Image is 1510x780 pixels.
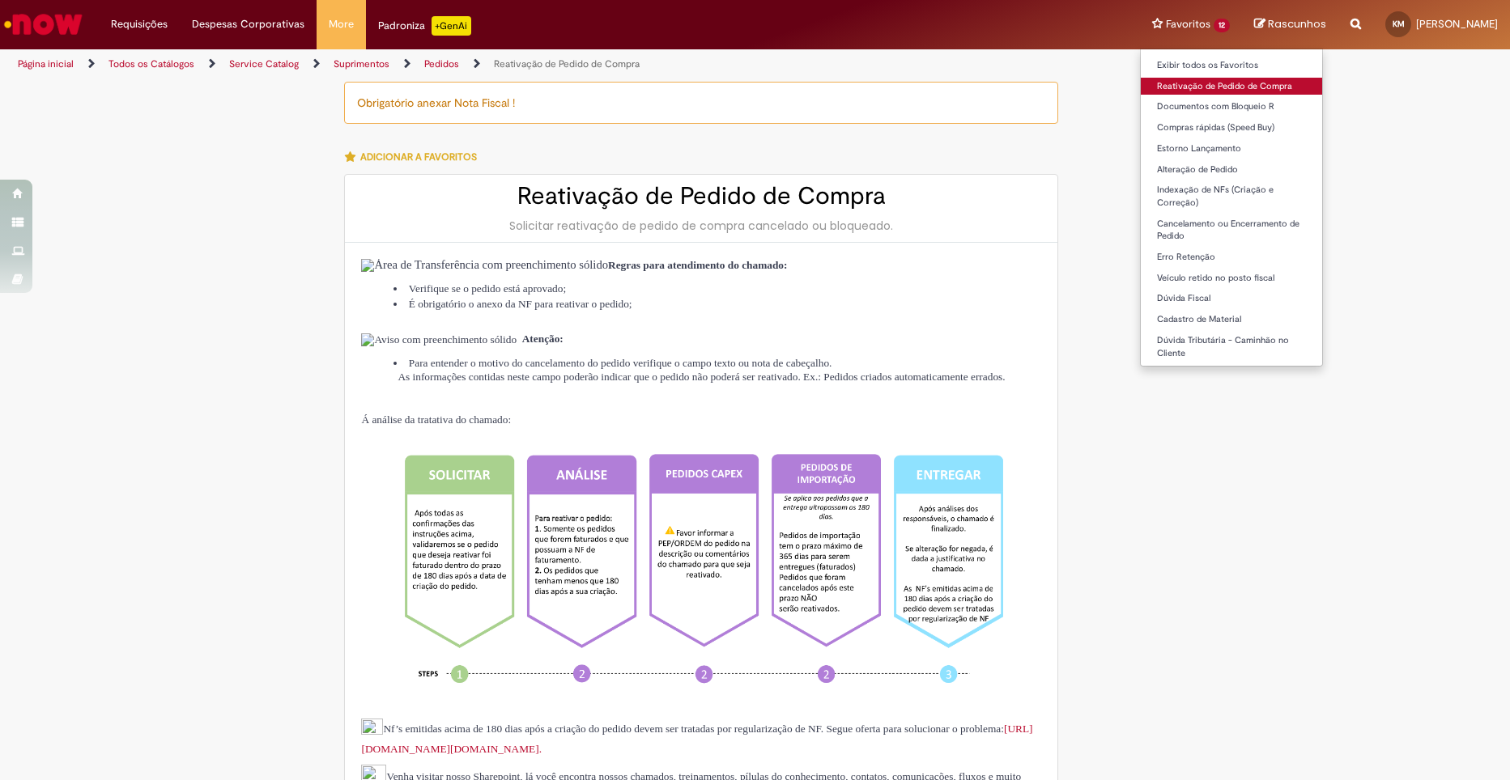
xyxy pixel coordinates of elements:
[494,57,640,70] a: Reativação de Pedido de Compra
[1214,19,1230,32] span: 12
[432,16,471,36] p: +GenAi
[1141,248,1322,266] a: Erro Retenção
[344,82,1058,124] div: Obrigatório anexar Nota Fiscal !
[393,296,1041,312] li: É obrigatório o anexo da NF para reativar o pedido;
[1141,161,1322,179] a: Alteração de Pedido
[360,150,477,163] span: Adicionar a Favoritos
[329,16,354,32] span: More
[344,140,486,174] button: Adicionar a Favoritos
[393,355,1041,371] li: Para entender o motivo do cancelamento do pedido verifique o campo texto ou nota de cabeçalho.
[108,57,194,70] a: Todos os Catálogos
[361,719,383,740] img: sys_attachment.do
[334,57,389,70] a: Suprimentos
[361,259,608,272] img: Área de Transferência com preenchimento sólido
[608,259,787,271] strong: Regras para atendimento do chamado:
[1141,140,1322,158] a: Estorno Lançamento
[393,281,1041,296] li: Verifique se o pedido está aprovado;
[1141,181,1322,211] a: Indexação de NFs (Criação e Correção)
[1141,311,1322,329] a: Cadastro de Material
[1268,16,1326,32] span: Rascunhos
[1141,98,1322,116] a: Documentos com Bloqueio R
[424,57,459,70] a: Pedidos
[1254,17,1326,32] a: Rascunhos
[12,49,994,79] ul: Trilhas de página
[1141,119,1322,137] a: Compras rápidas (Speed Buy)
[361,333,517,346] img: Aviso com preenchimento sólido
[361,413,511,426] span: Á análise da tratativa do chamado:
[1141,215,1322,245] a: Cancelamento ou Encerramento de Pedido
[1166,16,1210,32] span: Favoritos
[18,57,74,70] a: Página inicial
[1416,17,1498,31] span: [PERSON_NAME]
[1141,57,1322,74] a: Exibir todos os Favoritos
[1141,269,1322,287] a: Veículo retido no posto fiscal
[378,16,471,36] div: Padroniza
[1141,332,1322,362] a: Dúvida Tributária - Caminhão no Cliente
[2,8,85,40] img: ServiceNow
[1140,49,1323,367] ul: Favoritos
[522,333,564,345] strong: Atenção:
[1141,290,1322,307] a: Dúvida Fiscal
[111,16,168,32] span: Requisições
[192,16,304,32] span: Despesas Corporativas
[1393,19,1405,29] span: KM
[229,57,299,70] a: Service Catalog
[361,723,1032,755] span: Nf’s emitidas acima de 180 dias após a criação do pedido devem ser tratadas por regularização de ...
[1141,78,1322,95] a: Reativação de Pedido de Compra
[398,371,1005,383] span: As informações contidas neste campo poderão indicar que o pedido não poderá ser reativado. Ex.: P...
[361,218,1041,234] div: Solicitar reativação de pedido de compra cancelado ou bloqueado.
[361,183,1041,210] h2: Reativação de Pedido de Compra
